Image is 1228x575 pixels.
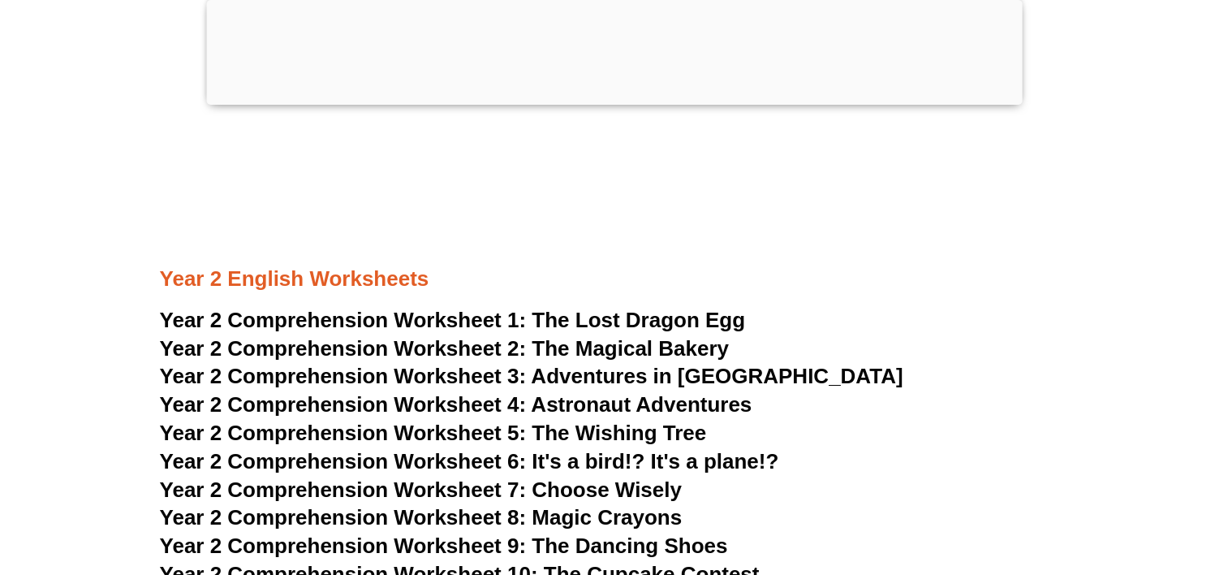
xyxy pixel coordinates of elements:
a: Year 2 Comprehension Worksheet 3: Adventures in [GEOGRAPHIC_DATA] [160,364,903,388]
span: Year 2 Comprehension Worksheet 3: [160,364,527,388]
span: The Magical Bakery [532,336,729,361]
span: Year 2 Comprehension Worksheet 7: [160,478,527,502]
a: Year 2 Comprehension Worksheet 9: The Dancing Shoes [160,534,728,558]
h3: Year 2 English Worksheets [160,210,1069,292]
a: Year 2 Comprehension Worksheet 2: The Magical Bakery [160,336,729,361]
span: Year 2 Comprehension Worksheet 4: [160,392,527,417]
span: Year 2 Comprehension Worksheet 2: [160,336,527,361]
a: Year 2 Comprehension Worksheet 4: Astronaut Adventures [160,392,752,417]
span: Adventures in [GEOGRAPHIC_DATA] [531,364,903,388]
span: The Wishing Tree [532,421,706,445]
iframe: Chat Widget [958,392,1228,575]
span: Astronaut Adventures [531,392,752,417]
a: Year 2 Comprehension Worksheet 5: The Wishing Tree [160,421,707,445]
span: The Lost Dragon Egg [532,308,745,332]
span: Year 2 Comprehension Worksheet 5: [160,421,527,445]
a: Year 2 Comprehension Worksheet 6: It's a bird!? It's a plane!? [160,449,779,473]
span: Choose Wisely [532,478,682,502]
a: Year 2 Comprehension Worksheet 1: The Lost Dragon Egg [160,308,745,332]
a: Year 2 Comprehension Worksheet 8: Magic Crayons [160,505,683,530]
span: Year 2 Comprehension Worksheet 1: [160,308,527,332]
a: Year 2 Comprehension Worksheet 7: Choose Wisely [160,478,682,502]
